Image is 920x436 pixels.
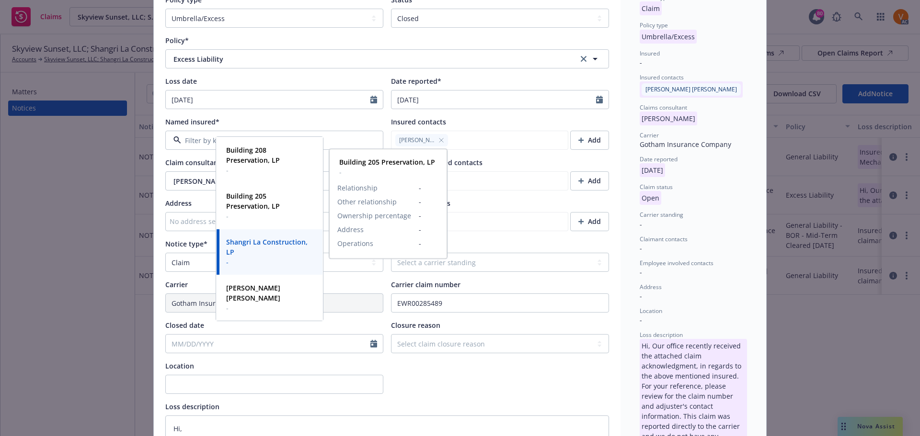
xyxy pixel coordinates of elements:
[578,53,589,65] a: clear selection
[166,335,370,353] input: MM/DD/YYYY
[640,268,642,277] span: -
[640,49,660,57] span: Insured
[391,117,446,126] span: Insured contacts
[640,307,662,315] span: Location
[640,331,683,339] span: Loss description
[165,321,204,330] span: Closed date
[640,84,743,93] span: [PERSON_NAME] [PERSON_NAME]
[165,239,207,248] span: Notice type*
[640,166,665,175] span: [DATE]
[165,361,194,370] span: Location
[173,176,345,186] span: [PERSON_NAME]
[640,193,661,202] span: Open
[165,280,188,289] span: Carrier
[165,212,383,231] button: No address selected
[645,85,737,94] span: [PERSON_NAME] [PERSON_NAME]
[640,211,683,219] span: Carrier standing
[640,235,688,243] span: Claimant contacts
[226,303,311,313] span: -
[165,36,189,45] span: Policy*
[640,114,697,123] span: [PERSON_NAME]
[640,283,662,291] span: Address
[578,131,601,149] div: Add
[226,257,311,267] span: -
[166,90,370,109] input: MM/DD/YYYY
[596,96,603,103] svg: Calendar
[578,172,601,190] div: Add
[181,135,364,145] input: Filter by keyword
[339,167,435,177] span: -
[640,315,642,324] span: -
[391,77,441,86] span: Date reported*
[640,139,747,149] div: Gotham Insurance Company
[165,158,221,167] span: Claim consultant
[640,21,668,29] span: Policy type
[578,212,601,231] div: Add
[570,131,609,150] button: Add
[640,30,697,44] p: Umbrella/Excess
[337,183,378,193] span: Relationship
[165,77,197,86] span: Loss date
[640,191,661,205] p: Open
[570,171,609,190] button: Add
[165,199,192,208] span: Address
[226,165,311,175] span: -
[226,237,308,257] strong: Shangri La Construction, LP
[226,283,280,302] strong: [PERSON_NAME] [PERSON_NAME]
[165,117,219,126] span: Named insured*
[165,171,383,190] button: [PERSON_NAME]clear selection
[226,145,280,165] strong: Building 208 Preservation, LP
[399,136,435,145] span: [PERSON_NAME]
[640,220,642,229] span: -
[640,112,697,125] p: [PERSON_NAME]
[391,321,440,330] span: Closure reason
[640,163,665,177] p: [DATE]
[640,291,642,301] span: -
[640,58,642,67] span: -
[370,340,377,347] svg: Calendar
[640,341,747,350] span: Hi, Our office recently received the attached claim acknowledgment, in regards to the above menti...
[640,4,662,13] span: Claim
[339,157,435,167] strong: Building 205 Preservation, LP
[391,90,596,109] input: MM/DD/YYYY
[640,32,697,41] span: Umbrella/Excess
[570,212,609,231] button: Add
[640,103,687,112] span: Claims consultant
[165,402,219,411] span: Loss description
[640,183,673,191] span: Claim status
[173,54,548,64] span: Excess Liability
[165,49,609,68] button: Excess Liabilityclear selection
[640,244,642,253] span: -
[370,96,377,103] svg: Calendar
[640,259,713,267] span: Employee involved contacts
[640,155,678,163] span: Date reported
[170,216,369,226] div: No address selected
[640,131,659,139] span: Carrier
[226,191,280,211] strong: Building 205 Preservation, LP
[640,73,684,81] span: Insured contacts
[640,1,662,15] p: Claim
[419,183,439,193] span: -
[226,211,311,221] span: -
